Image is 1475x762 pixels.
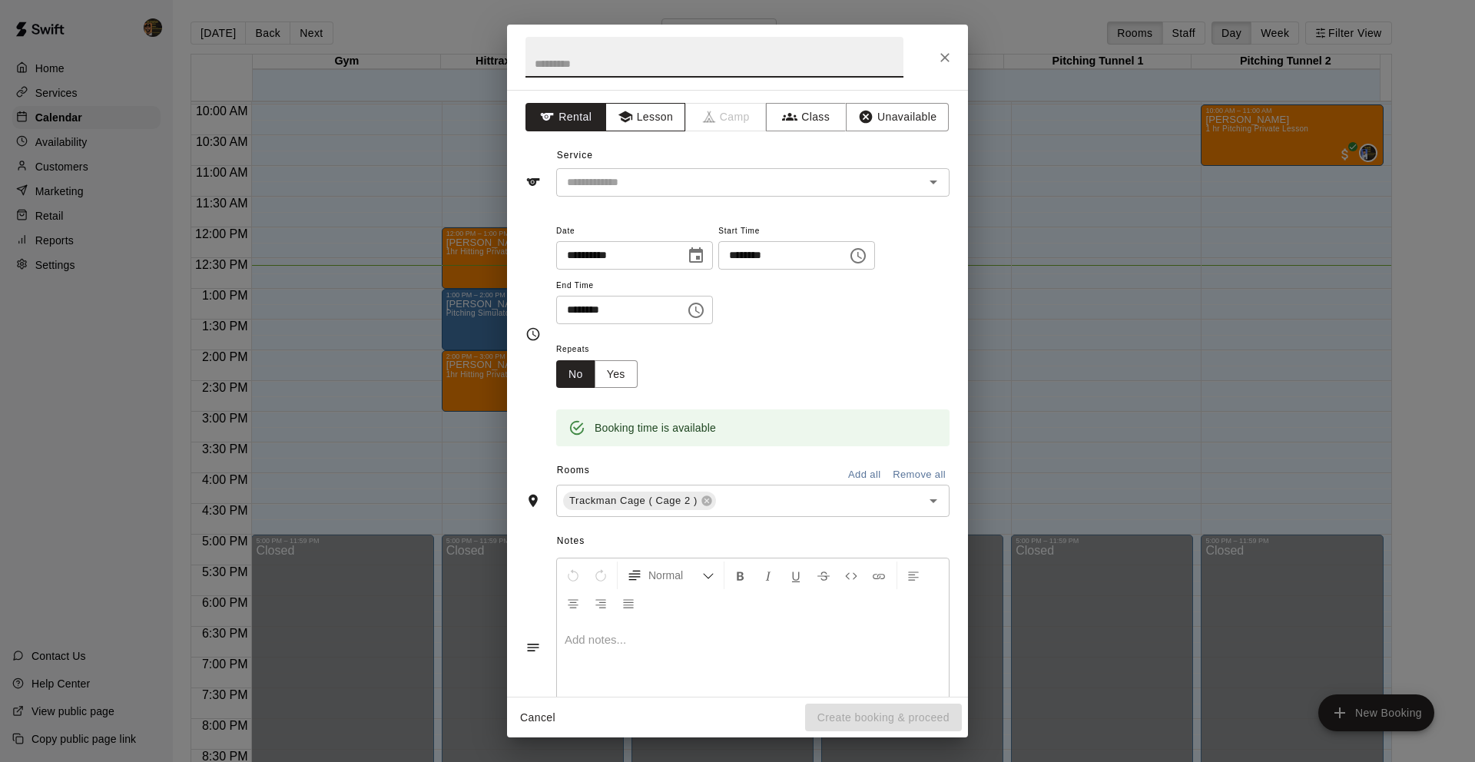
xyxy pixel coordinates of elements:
button: Center Align [560,589,586,617]
button: No [556,360,595,389]
div: outlined button group [556,360,638,389]
button: Format Bold [728,562,754,589]
span: Camps can only be created in the Services page [686,103,767,131]
span: Trackman Cage ( Cage 2 ) [563,493,704,509]
button: Class [766,103,847,131]
button: Format Strikethrough [810,562,837,589]
button: Justify Align [615,589,641,617]
span: Service [557,150,593,161]
button: Lesson [605,103,686,131]
button: Yes [595,360,638,389]
button: Left Align [900,562,926,589]
button: Open [923,171,944,193]
button: Choose time, selected time is 3:00 PM [681,295,711,326]
button: Format Underline [783,562,809,589]
svg: Notes [525,640,541,655]
svg: Rooms [525,493,541,509]
button: Undo [560,562,586,589]
button: Close [931,44,959,71]
button: Remove all [889,463,950,487]
button: Cancel [513,704,562,732]
button: Open [923,490,944,512]
span: Start Time [718,221,875,242]
span: Rooms [557,465,590,475]
button: Unavailable [846,103,949,131]
span: Normal [648,568,702,583]
button: Rental [525,103,606,131]
span: End Time [556,276,713,297]
span: Repeats [556,340,650,360]
div: Booking time is available [595,414,716,442]
button: Format Italics [755,562,781,589]
span: Date [556,221,713,242]
button: Insert Link [866,562,892,589]
button: Choose date, selected date is Oct 11, 2025 [681,240,711,271]
div: Trackman Cage ( Cage 2 ) [563,492,716,510]
svg: Timing [525,326,541,342]
button: Formatting Options [621,562,721,589]
svg: Service [525,174,541,190]
button: Choose time, selected time is 2:30 PM [843,240,873,271]
button: Right Align [588,589,614,617]
button: Add all [840,463,889,487]
span: Notes [557,529,950,554]
button: Insert Code [838,562,864,589]
button: Redo [588,562,614,589]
